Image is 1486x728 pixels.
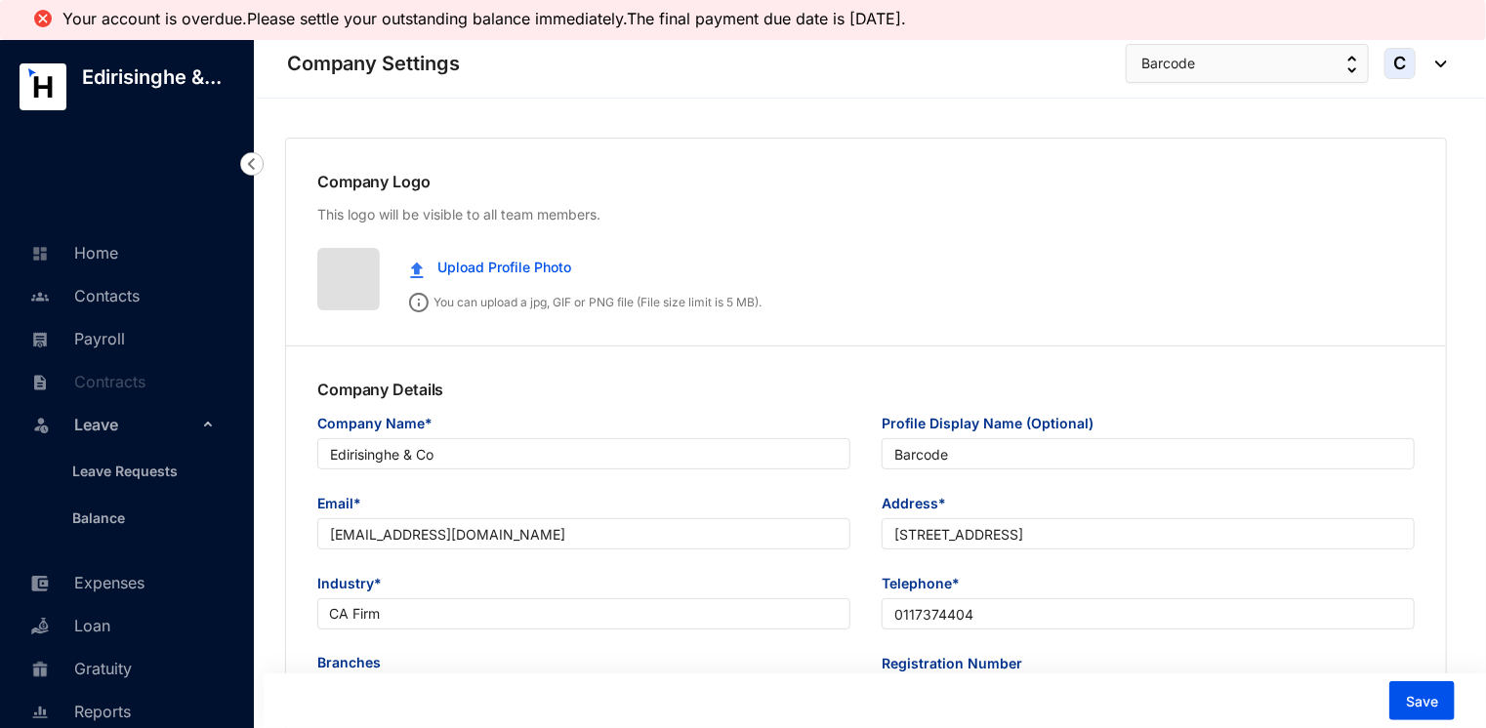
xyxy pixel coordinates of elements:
img: payroll-unselected.b590312f920e76f0c668.svg [31,331,49,348]
a: Contracts [25,372,145,391]
label: Company Name* [317,413,446,434]
img: info.ad751165ce926853d1d36026adaaebbf.svg [409,293,429,312]
img: leave-unselected.2934df6273408c3f84d9.svg [31,415,51,434]
label: Registration Number [882,653,1036,674]
p: Company Details [317,378,1415,413]
a: Reports [25,702,131,721]
span: CA Firm [329,599,839,628]
p: Company Settings [287,50,460,77]
label: Industry* [317,573,395,594]
img: gratuity-unselected.a8c340787eea3cf492d7.svg [31,661,49,678]
span: Upload Profile Photo [437,257,571,278]
button: Save [1389,681,1455,720]
img: home-unselected.a29eae3204392db15eaf.svg [31,245,49,263]
input: Telephone* [882,598,1415,629]
label: Telephone* [882,573,973,594]
label: Email* [317,493,375,514]
li: Payroll [16,316,230,359]
label: Address* [882,493,960,514]
a: Expenses [25,573,144,592]
li: Home [16,230,230,273]
span: Leave [74,405,197,444]
button: Barcode [1126,44,1369,83]
input: Company Name* [317,438,850,469]
input: Email* [317,518,850,549]
span: Branches [317,653,850,676]
img: loan-unselected.d74d20a04637f2d15ab5.svg [31,618,49,635]
span: Save [1406,692,1438,711]
p: Company Logo [317,170,1415,193]
input: Profile Display Name (Optional) [882,438,1415,469]
a: Payroll [25,329,125,348]
img: report-unselected.e6a6b4230fc7da01f883.svg [31,704,49,721]
a: Contacts [25,286,140,305]
p: You can upload a jpg, GIF or PNG file (File size limit is 5 MB). [395,287,762,312]
img: upload.c0f81fc875f389a06f631e1c6d8834da.svg [410,262,424,278]
a: Leave Requests [57,463,178,479]
img: alert-icon-error.ae2eb8c10aa5e3dc951a89517520af3a.svg [31,7,55,30]
li: Contacts [16,273,230,316]
li: Your account is overdue.Please settle your outstanding balance immediately.The final payment due ... [62,10,916,27]
span: C [1394,55,1407,72]
li: Loan [16,603,230,646]
button: Upload Profile Photo [395,248,586,287]
img: people-unselected.118708e94b43a90eceab.svg [31,288,49,305]
img: contract-unselected.99e2b2107c0a7dd48938.svg [31,374,49,391]
a: Balance [57,509,125,526]
p: Edirisinghe &... [66,63,237,91]
a: Home [25,243,118,263]
img: up-down-arrow.74152d26bf9780fbf563ca9c90304185.svg [1347,56,1357,73]
span: Barcode [1141,53,1195,74]
p: This logo will be visible to all team members. [317,205,1415,224]
li: Expenses [16,560,230,603]
li: Gratuity [16,646,230,689]
img: expense-unselected.2edcf0507c847f3e9e96.svg [31,575,49,592]
li: Contracts [16,359,230,402]
a: Loan [25,616,110,635]
input: Address* [882,518,1415,549]
img: nav-icon-left.19a07721e4dec06a274f6d07517f07b7.svg [240,152,264,176]
a: Gratuity [25,659,132,678]
label: Profile Display Name (Optional) [882,413,1107,434]
img: dropdown-black.8e83cc76930a90b1a4fdb6d089b7bf3a.svg [1425,61,1447,67]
